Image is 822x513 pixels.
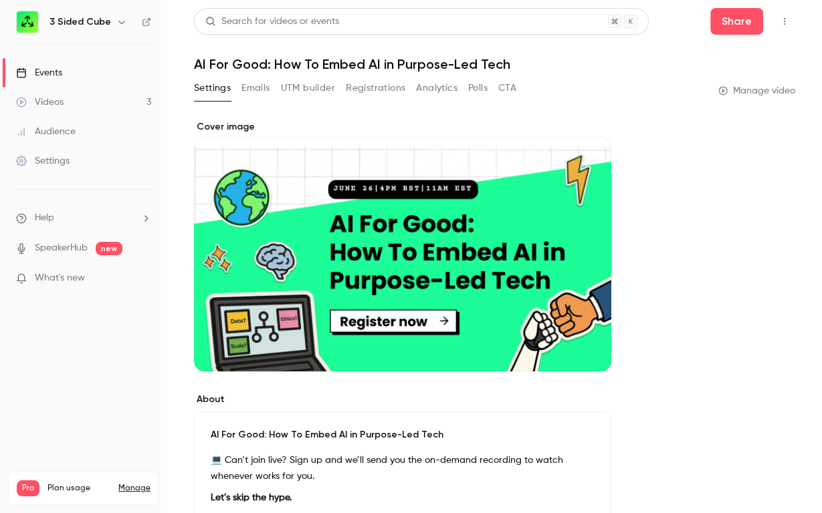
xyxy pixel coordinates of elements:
section: Cover image [194,120,611,371]
h1: AI For Good: How To Embed AI in Purpose-Led Tech [194,56,795,72]
button: Registrations [346,77,405,99]
span: Pro [17,480,39,496]
label: Cover image [194,120,611,134]
div: Audience [16,125,76,138]
label: About [194,393,611,406]
span: What's new [35,271,85,285]
a: SpeakerHub [35,241,88,255]
button: UTM builder [281,77,335,99]
button: Analytics [416,77,457,99]
a: Manage [118,483,150,494]
div: Videos [16,96,64,109]
button: Settings [194,77,231,99]
button: Polls [468,77,488,99]
li: help-dropdown-opener [16,211,151,225]
span: Plan usage [47,483,110,494]
span: new [96,242,122,255]
span: Help [35,211,54,225]
a: Manage video [718,84,795,98]
h6: 3 Sided Cube [49,15,111,29]
iframe: Noticeable Trigger [135,273,151,285]
p: AI For Good: How To Embed AI in Purpose-Led Tech [211,428,595,442]
p: 💻 Can’t join live? Sign up and we’ll send you the on-demand recording to watch whenever works for... [211,452,595,484]
div: Events [16,66,62,79]
button: Share [710,8,763,35]
button: CTA [498,77,516,99]
div: Settings [16,154,70,168]
strong: Let’s skip the hype. [211,493,292,502]
button: Emails [241,77,270,99]
img: 3 Sided Cube [17,11,38,33]
div: Search for videos or events [205,15,339,29]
